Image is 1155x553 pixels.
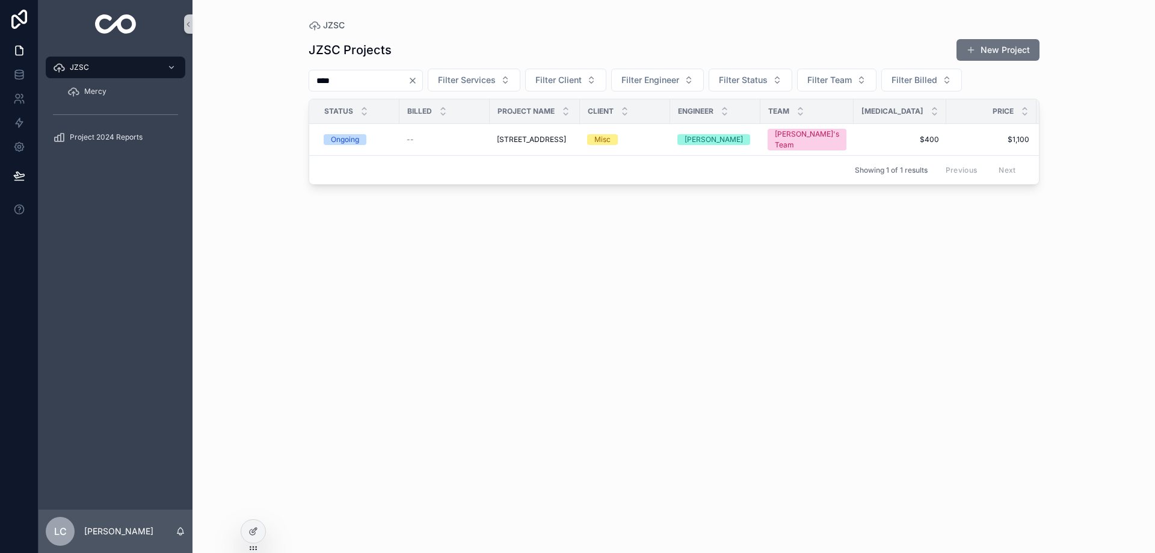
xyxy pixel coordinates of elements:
span: Engineer [678,107,713,116]
div: [PERSON_NAME]'s Team [775,129,839,150]
a: Mercy [60,81,185,102]
button: Select Button [797,69,876,91]
span: Client [588,107,614,116]
span: Filter Client [535,74,582,86]
span: -- [407,135,414,144]
span: Project 2024 Reports [70,132,143,142]
img: App logo [95,14,137,34]
span: Filter Team [807,74,852,86]
a: -- [407,135,482,144]
a: Misc [587,134,663,145]
span: LC [54,524,67,539]
div: Misc [594,134,611,145]
span: Status [324,107,353,116]
a: $1,100 [953,135,1029,144]
button: Select Button [525,69,606,91]
button: Select Button [881,69,962,91]
span: Filter Billed [892,74,937,86]
button: New Project [956,39,1039,61]
span: [MEDICAL_DATA] [861,107,923,116]
span: Project Name [497,107,555,116]
span: Filter Services [438,74,496,86]
span: Filter Engineer [621,74,679,86]
span: Showing 1 of 1 results [855,165,928,175]
span: [STREET_ADDRESS] [497,135,566,144]
span: Mercy [84,87,106,96]
p: [PERSON_NAME] [84,525,153,537]
button: Select Button [611,69,704,91]
div: scrollable content [38,48,192,164]
span: Billed [407,107,432,116]
span: Price [993,107,1014,116]
span: JZSC [70,63,89,72]
span: Team [768,107,789,116]
span: JZSC [323,19,345,31]
div: [PERSON_NAME] [685,134,743,145]
span: Filter Status [719,74,768,86]
h1: JZSC Projects [309,42,392,58]
button: Select Button [428,69,520,91]
a: JZSC [46,57,185,78]
div: Ongoing [331,134,359,145]
a: Project 2024 Reports [46,126,185,148]
a: $400 [861,135,939,144]
a: Ongoing [324,134,392,145]
a: [PERSON_NAME] [677,134,753,145]
button: Clear [408,76,422,85]
a: [PERSON_NAME]'s Team [768,129,846,150]
button: Select Button [709,69,792,91]
a: JZSC [309,19,345,31]
a: [STREET_ADDRESS] [497,135,573,144]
